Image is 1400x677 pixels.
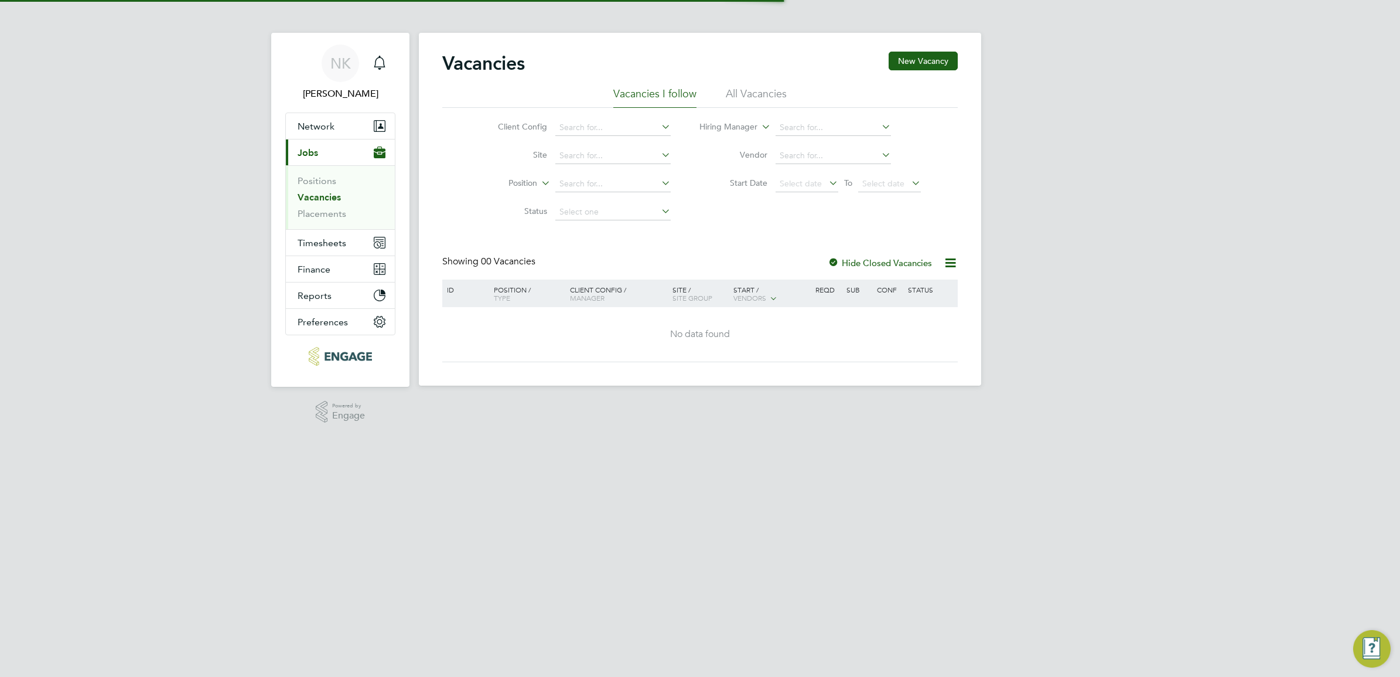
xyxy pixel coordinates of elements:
[271,33,409,387] nav: Main navigation
[285,45,395,101] a: NK[PERSON_NAME]
[570,293,605,302] span: Manager
[485,280,567,308] div: Position /
[828,257,932,268] label: Hide Closed Vacancies
[905,280,956,300] div: Status
[480,149,547,160] label: Site
[555,204,671,220] input: Select one
[298,208,346,219] a: Placements
[874,280,904,300] div: Conf
[555,176,671,192] input: Search for...
[309,347,371,366] img: konnectrecruit-logo-retina.png
[298,290,332,301] span: Reports
[613,87,696,108] li: Vacancies I follow
[330,56,351,71] span: NK
[298,317,348,328] span: Preferences
[494,293,510,302] span: Type
[862,178,904,189] span: Select date
[332,401,365,411] span: Powered by
[776,120,891,136] input: Search for...
[286,283,395,308] button: Reports
[286,230,395,256] button: Timesheets
[690,121,757,133] label: Hiring Manager
[298,147,318,158] span: Jobs
[286,113,395,139] button: Network
[780,178,822,189] span: Select date
[442,256,538,268] div: Showing
[442,52,525,75] h2: Vacancies
[316,401,366,423] a: Powered byEngage
[672,293,712,302] span: Site Group
[555,120,671,136] input: Search for...
[298,264,330,275] span: Finance
[470,178,537,189] label: Position
[670,280,731,308] div: Site /
[841,175,856,190] span: To
[700,149,767,160] label: Vendor
[286,140,395,165] button: Jobs
[444,328,956,341] div: No data found
[286,256,395,282] button: Finance
[889,52,958,70] button: New Vacancy
[298,175,336,186] a: Positions
[444,280,485,300] div: ID
[844,280,874,300] div: Sub
[298,237,346,249] span: Timesheets
[567,280,670,308] div: Client Config /
[812,280,843,300] div: Reqd
[730,280,812,309] div: Start /
[700,178,767,188] label: Start Date
[286,165,395,229] div: Jobs
[285,87,395,101] span: Nicola Kelly
[285,347,395,366] a: Go to home page
[733,293,766,302] span: Vendors
[480,121,547,132] label: Client Config
[481,256,535,267] span: 00 Vacancies
[480,206,547,216] label: Status
[332,411,365,421] span: Engage
[298,121,334,132] span: Network
[1353,630,1391,668] button: Engage Resource Center
[776,148,891,164] input: Search for...
[726,87,787,108] li: All Vacancies
[555,148,671,164] input: Search for...
[286,309,395,335] button: Preferences
[298,192,341,203] a: Vacancies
